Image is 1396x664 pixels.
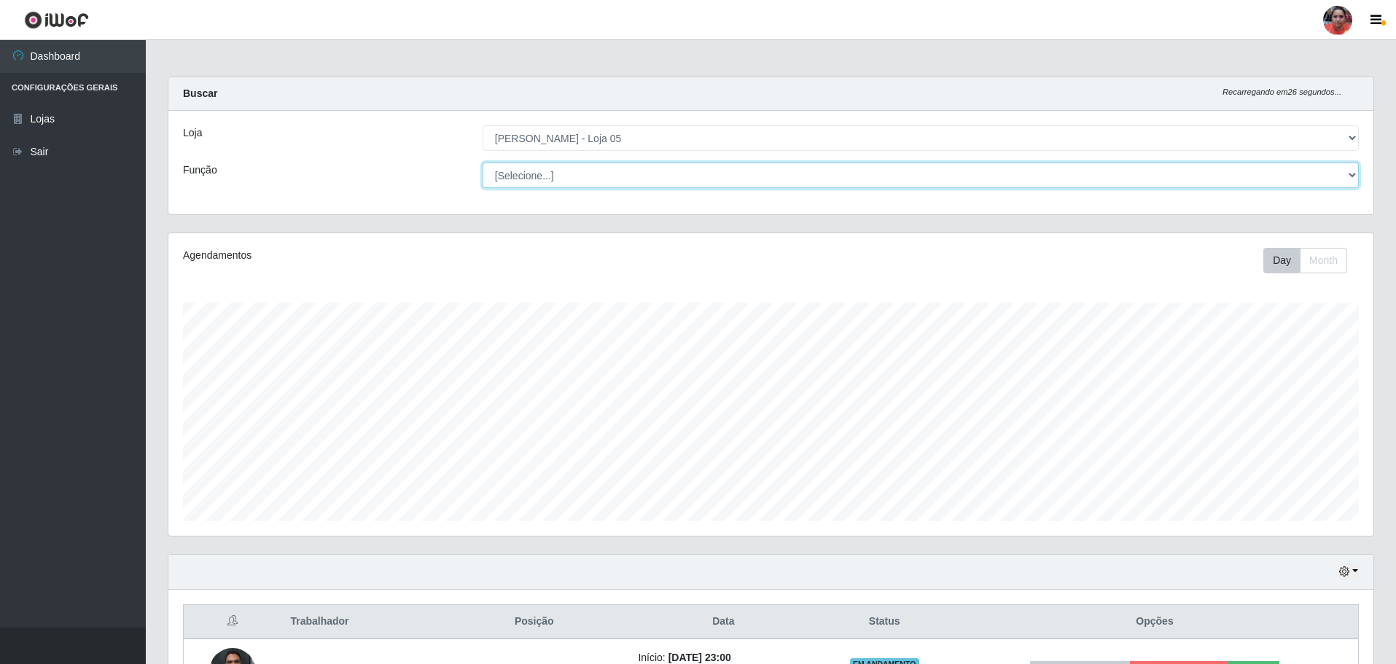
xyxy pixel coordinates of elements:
[24,11,89,29] img: CoreUI Logo
[281,605,439,639] th: Trabalhador
[183,87,217,99] strong: Buscar
[183,125,202,141] label: Loja
[439,605,629,639] th: Posição
[183,248,660,263] div: Agendamentos
[817,605,951,639] th: Status
[629,605,817,639] th: Data
[1300,248,1347,273] button: Month
[1223,87,1341,96] i: Recarregando em 26 segundos...
[951,605,1358,639] th: Opções
[1263,248,1301,273] button: Day
[1263,248,1359,273] div: Toolbar with button groups
[183,163,217,178] label: Função
[668,652,731,663] time: [DATE] 23:00
[1263,248,1347,273] div: First group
